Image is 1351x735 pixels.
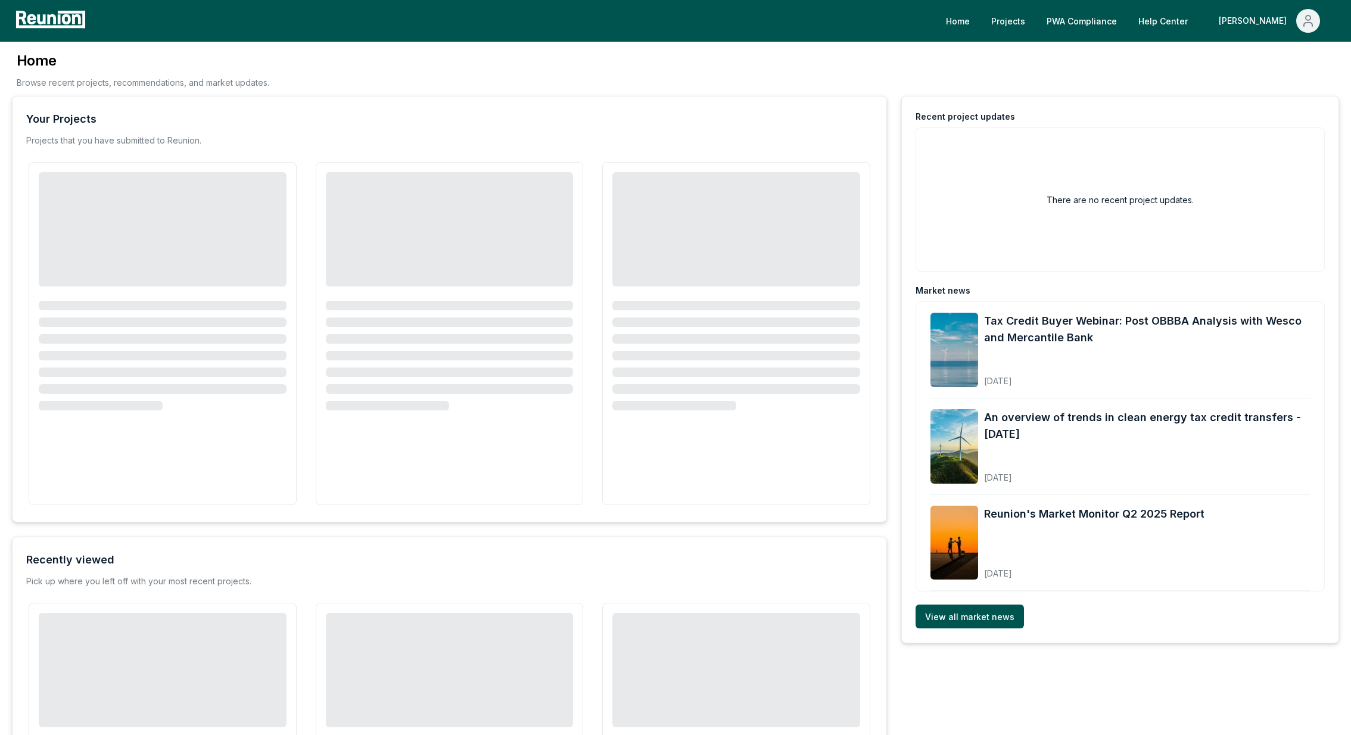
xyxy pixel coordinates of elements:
nav: Main [936,9,1339,33]
a: Projects [982,9,1035,33]
p: Browse recent projects, recommendations, and market updates. [17,76,269,89]
a: Tax Credit Buyer Webinar: Post OBBBA Analysis with Wesco and Mercantile Bank [984,313,1310,346]
p: Projects that you have submitted to Reunion. [26,135,201,147]
div: Market news [916,285,970,297]
a: Reunion's Market Monitor Q2 2025 Report [984,506,1204,522]
div: [DATE] [984,463,1310,484]
div: Recent project updates [916,111,1015,123]
a: Help Center [1129,9,1197,33]
a: An overview of trends in clean energy tax credit transfers - [DATE] [984,409,1310,443]
a: PWA Compliance [1037,9,1126,33]
h2: There are no recent project updates. [1047,194,1194,206]
h3: Home [17,51,269,70]
div: Pick up where you left off with your most recent projects. [26,575,251,587]
img: Tax Credit Buyer Webinar: Post OBBBA Analysis with Wesco and Mercantile Bank [930,313,978,387]
div: Your Projects [26,111,96,127]
a: View all market news [916,605,1024,628]
button: [PERSON_NAME] [1209,9,1330,33]
img: Reunion's Market Monitor Q2 2025 Report [930,506,978,580]
div: [PERSON_NAME] [1219,9,1291,33]
div: [DATE] [984,559,1204,580]
div: Recently viewed [26,552,114,568]
img: An overview of trends in clean energy tax credit transfers - August 2025 [930,409,978,484]
a: Home [936,9,979,33]
div: [DATE] [984,366,1310,387]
